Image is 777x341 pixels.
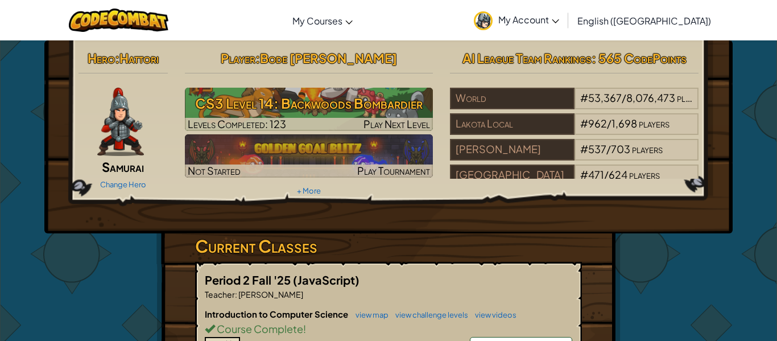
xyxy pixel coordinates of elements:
span: players [639,117,669,130]
div: Lakota Local [450,113,574,135]
h3: CS3 Level 14: Backwoods Bombardier [185,91,433,116]
span: My Courses [292,15,342,27]
a: World#53,367/8,076,473players [450,98,699,112]
span: Introduction to Computer Science [205,309,350,319]
span: Teacher [205,289,235,299]
a: + More [297,186,321,195]
img: Golden Goal [185,134,433,178]
div: [PERSON_NAME] [450,139,574,161]
span: # [580,168,588,181]
span: # [580,142,588,155]
span: Samurai [102,159,144,175]
span: Period 2 Fall '25 [205,273,293,287]
span: # [580,91,588,104]
span: [PERSON_NAME] [237,289,303,299]
a: [GEOGRAPHIC_DATA]#471/624players [450,175,699,188]
span: / [622,91,626,104]
a: view map [350,310,388,319]
span: My Account [498,14,559,26]
span: 537 [588,142,606,155]
span: 703 [611,142,630,155]
img: CS3 Level 14: Backwoods Bombardier [185,88,433,131]
a: view challenge levels [390,310,468,319]
span: Player [221,50,255,66]
span: : 565 CodePoints [592,50,687,66]
span: players [677,91,708,104]
a: Not StartedPlay Tournament [185,134,433,178]
span: Bode [PERSON_NAME] [260,50,397,66]
span: AI League Team Rankings [462,50,592,66]
span: 53,367 [588,91,622,104]
a: Change Hero [100,180,146,189]
img: samurai.pose.png [97,88,144,156]
span: 962 [588,117,607,130]
span: Course Complete [215,322,303,335]
a: English ([GEOGRAPHIC_DATA]) [572,5,717,36]
span: 1,698 [611,117,637,130]
span: (JavaScript) [293,273,359,287]
a: My Account [468,2,565,38]
h3: Current Classes [195,233,582,259]
a: My Courses [287,5,358,36]
span: ! [303,322,306,335]
span: / [604,168,609,181]
a: Play Next Level [185,88,433,131]
span: # [580,117,588,130]
a: Lakota Local#962/1,698players [450,124,699,137]
span: : [255,50,260,66]
span: Not Started [188,164,241,177]
span: Play Tournament [357,164,430,177]
div: [GEOGRAPHIC_DATA] [450,165,574,186]
a: [PERSON_NAME]#537/703players [450,150,699,163]
span: Play Next Level [363,117,430,130]
span: 471 [588,168,604,181]
span: Levels Completed: 123 [188,117,286,130]
span: players [629,168,660,181]
img: CodeCombat logo [69,9,168,32]
span: English ([GEOGRAPHIC_DATA]) [577,15,711,27]
span: : [115,50,119,66]
span: Hattori [119,50,159,66]
div: World [450,88,574,109]
span: : [235,289,237,299]
span: players [632,142,663,155]
span: 8,076,473 [626,91,675,104]
span: 624 [609,168,627,181]
img: avatar [474,11,493,30]
span: / [606,142,611,155]
span: / [607,117,611,130]
span: Hero [88,50,115,66]
a: view videos [469,310,516,319]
